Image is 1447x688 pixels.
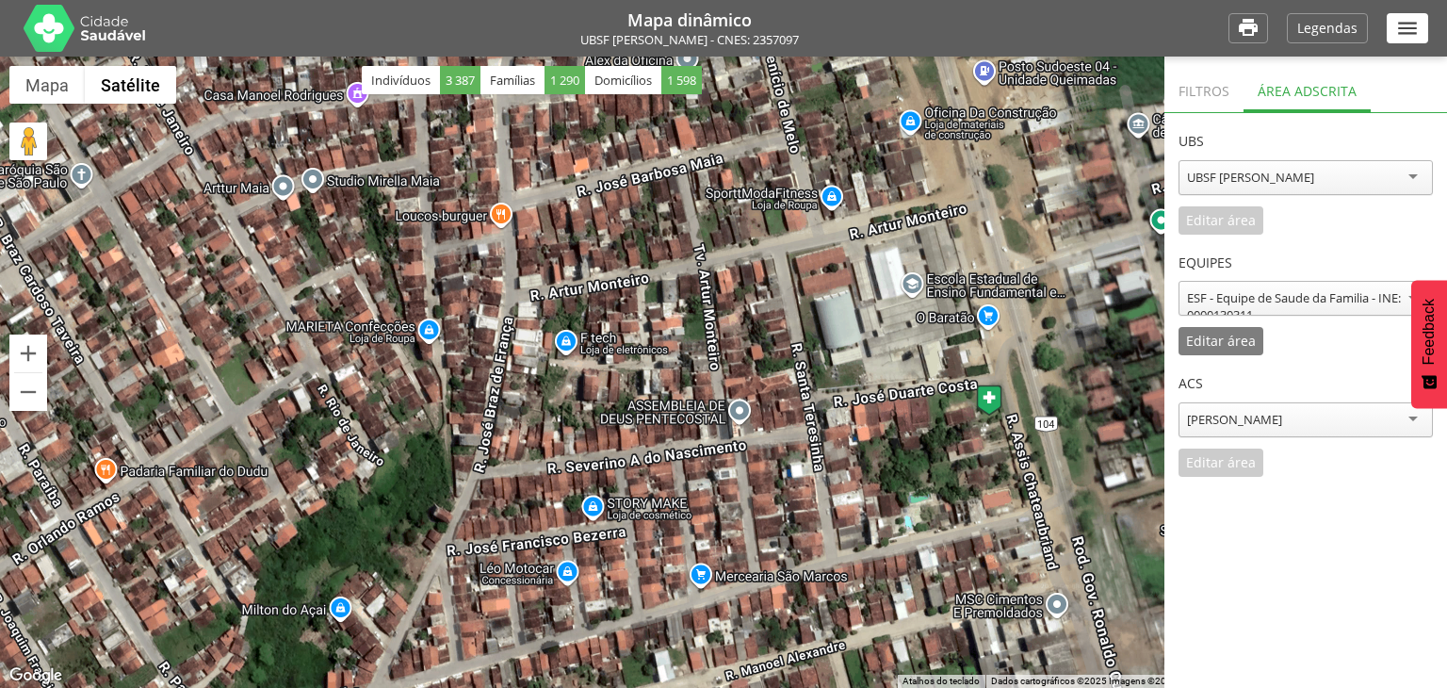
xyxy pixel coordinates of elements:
[1297,22,1358,35] p: Legendas
[661,66,702,94] span: 1 598
[1395,16,1420,41] i: 
[1179,235,1433,282] header: Equipes
[1179,113,1433,160] header: UBS
[1187,169,1314,186] div: UBSF [PERSON_NAME]
[9,66,85,104] button: Mostrar mapa de ruas
[1179,355,1433,402] header: ACS
[1237,16,1260,41] i: Imprimir
[9,123,47,160] button: Arraste o Pegman até o mapa para abrir o Street View
[5,663,67,688] a: Abrir esta área no Google Maps (abre uma nova janela)
[170,11,1210,28] h1: Mapa dinâmico
[1411,280,1447,408] button: Feedback - Mostrar pesquisa
[362,66,702,94] div: Indivíduos Famílias Domicílios
[9,373,47,411] button: Diminuir o zoom
[545,66,585,94] span: 1 290
[1244,66,1371,112] div: Área adscrita
[1187,289,1424,323] div: ESF - Equipe de Saude da Familia - INE: 0000130311
[85,66,176,104] button: Mostrar imagens de satélite
[991,676,1294,686] span: Dados cartográficos ©2025 Imagens ©2025 Airbus, Maxar Technologies
[1164,66,1244,112] div: Filtros
[9,335,47,372] button: Aumentar o zoom
[1187,411,1282,428] div: [PERSON_NAME]
[440,66,480,94] span: 3 387
[1186,335,1256,348] p: Editar área
[170,34,1210,46] p: UBSF [PERSON_NAME] - CNES: 2357097
[902,675,980,688] button: Atalhos do teclado
[5,663,67,688] img: Google
[1421,299,1438,365] span: Feedback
